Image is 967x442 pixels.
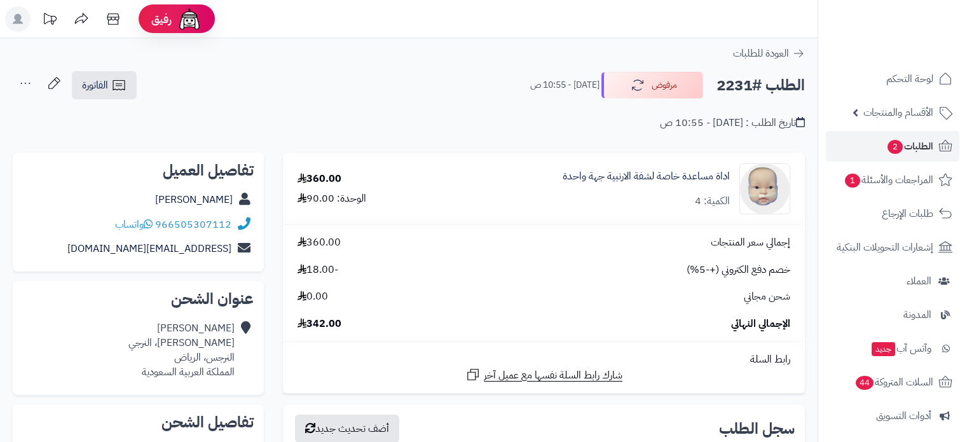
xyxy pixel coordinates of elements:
[881,36,955,62] img: logo-2.png
[530,79,600,92] small: [DATE] - 10:55 ص
[151,11,172,27] span: رفيق
[733,46,789,61] span: العودة للطلبات
[82,78,108,93] span: الفاتورة
[601,72,703,99] button: مرفوض
[888,140,903,154] span: 2
[687,263,790,277] span: خصم دفع الكتروني (+-5%)
[465,367,622,383] a: شارك رابط السلة نفسها مع عميل آخر
[717,73,805,99] h2: الطلب #2231
[298,191,366,206] div: الوحدة: 90.00
[298,289,328,304] span: 0.00
[856,376,874,390] span: 44
[826,266,959,296] a: العملاء
[844,171,933,189] span: المراجعات والأسئلة
[719,421,795,436] h3: سجل الطلب
[23,163,254,178] h2: تفاصيل العميل
[72,71,137,99] a: الفاتورة
[826,131,959,162] a: الطلبات2
[863,104,933,121] span: الأقسام والمنتجات
[711,235,790,250] span: إجمالي سعر المنتجات
[731,317,790,331] span: الإجمالي النهائي
[826,333,959,364] a: وآتس آبجديد
[155,192,233,207] a: [PERSON_NAME]
[660,116,805,130] div: تاريخ الطلب : [DATE] - 10:55 ص
[876,407,931,425] span: أدوات التسويق
[744,289,790,304] span: شحن مجاني
[23,291,254,307] h2: عنوان الشحن
[854,373,933,391] span: السلات المتروكة
[298,235,341,250] span: 360.00
[298,263,338,277] span: -18.00
[886,70,933,88] span: لوحة التحكم
[903,306,931,324] span: المدونة
[288,352,800,367] div: رابط السلة
[826,367,959,397] a: السلات المتروكة44
[155,217,231,232] a: 966505307112
[484,368,622,383] span: شارك رابط السلة نفسها مع عميل آخر
[128,321,235,379] div: [PERSON_NAME] [PERSON_NAME]، النرجي النرجس، الرياض المملكة العربية السعودية
[826,165,959,195] a: المراجعات والأسئلة1
[837,238,933,256] span: إشعارات التحويلات البنكية
[826,232,959,263] a: إشعارات التحويلات البنكية
[872,342,895,356] span: جديد
[740,163,790,214] img: Dynacleft%204-90x90.png
[886,137,933,155] span: الطلبات
[826,64,959,94] a: لوحة التحكم
[870,340,931,357] span: وآتس آب
[826,300,959,330] a: المدونة
[298,172,341,186] div: 360.00
[733,46,805,61] a: العودة للطلبات
[882,205,933,223] span: طلبات الإرجاع
[695,194,730,209] div: الكمية: 4
[845,174,860,188] span: 1
[298,317,341,331] span: 342.00
[826,401,959,431] a: أدوات التسويق
[34,6,65,35] a: تحديثات المنصة
[907,272,931,290] span: العملاء
[23,415,254,430] h2: تفاصيل الشحن
[563,169,730,184] a: اداة مساعدة خاصة لشفة الارنبية جهة واحدة
[826,198,959,229] a: طلبات الإرجاع
[177,6,202,32] img: ai-face.png
[67,241,231,256] a: [EMAIL_ADDRESS][DOMAIN_NAME]
[115,217,153,232] a: واتساب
